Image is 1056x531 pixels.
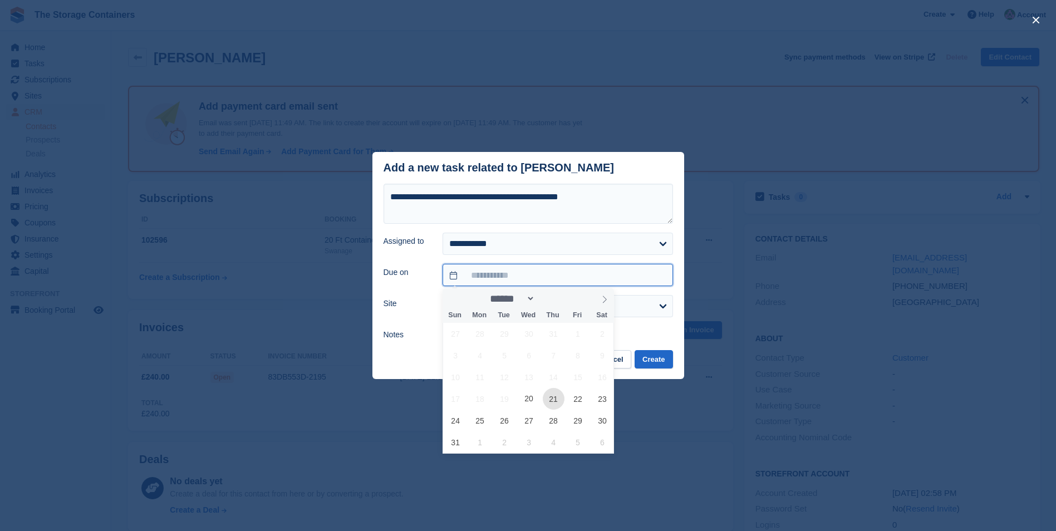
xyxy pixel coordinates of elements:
[567,345,589,366] span: August 8, 2025
[384,161,615,174] div: Add a new task related to [PERSON_NAME]
[543,366,564,388] span: August 14, 2025
[492,312,516,319] span: Tue
[469,388,491,410] span: August 18, 2025
[518,388,540,410] span: August 20, 2025
[384,235,430,247] label: Assigned to
[567,431,589,453] span: September 5, 2025
[487,293,536,304] select: Month
[384,267,430,278] label: Due on
[469,410,491,431] span: August 25, 2025
[467,312,492,319] span: Mon
[591,388,613,410] span: August 23, 2025
[591,366,613,388] span: August 16, 2025
[469,366,491,388] span: August 11, 2025
[469,323,491,345] span: July 28, 2025
[518,431,540,453] span: September 3, 2025
[1027,11,1045,29] button: close
[516,312,541,319] span: Wed
[494,366,515,388] span: August 12, 2025
[591,323,613,345] span: August 2, 2025
[591,410,613,431] span: August 30, 2025
[543,431,564,453] span: September 4, 2025
[494,388,515,410] span: August 19, 2025
[518,366,540,388] span: August 13, 2025
[567,410,589,431] span: August 29, 2025
[541,312,565,319] span: Thu
[469,431,491,453] span: September 1, 2025
[384,298,430,309] label: Site
[443,312,467,319] span: Sun
[494,410,515,431] span: August 26, 2025
[445,410,466,431] span: August 24, 2025
[567,323,589,345] span: August 1, 2025
[384,329,430,341] label: Notes
[543,323,564,345] span: July 31, 2025
[445,366,466,388] span: August 10, 2025
[445,323,466,345] span: July 27, 2025
[591,431,613,453] span: September 6, 2025
[567,388,589,410] span: August 22, 2025
[565,312,590,319] span: Fri
[518,323,540,345] span: July 30, 2025
[518,410,540,431] span: August 27, 2025
[535,293,570,304] input: Year
[518,345,540,366] span: August 6, 2025
[591,345,613,366] span: August 9, 2025
[494,431,515,453] span: September 2, 2025
[445,345,466,366] span: August 3, 2025
[635,350,672,368] button: Create
[494,323,515,345] span: July 29, 2025
[469,345,491,366] span: August 4, 2025
[543,345,564,366] span: August 7, 2025
[445,388,466,410] span: August 17, 2025
[590,312,614,319] span: Sat
[543,388,564,410] span: August 21, 2025
[445,431,466,453] span: August 31, 2025
[567,366,589,388] span: August 15, 2025
[494,345,515,366] span: August 5, 2025
[543,410,564,431] span: August 28, 2025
